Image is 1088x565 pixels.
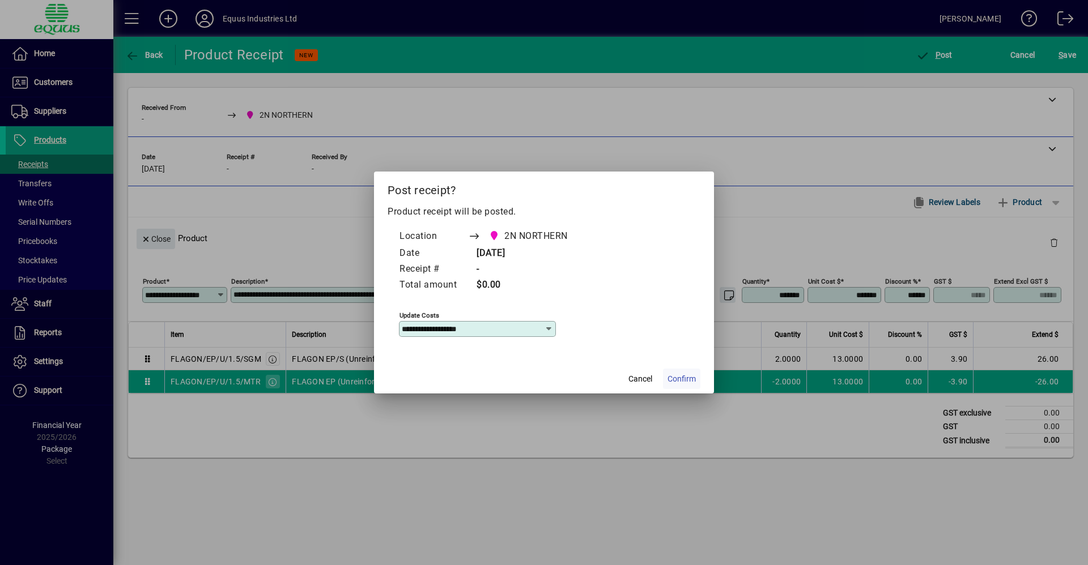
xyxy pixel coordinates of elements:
[622,369,658,389] button: Cancel
[399,246,468,262] td: Date
[486,228,572,244] span: 2N NORTHERN
[399,277,468,293] td: Total amount
[399,228,468,246] td: Location
[468,262,589,277] td: -
[399,262,468,277] td: Receipt #
[399,311,439,319] mat-label: Update costs
[663,369,700,389] button: Confirm
[388,205,700,219] p: Product receipt will be posted.
[628,373,652,385] span: Cancel
[468,246,589,262] td: [DATE]
[468,277,589,293] td: $0.00
[504,229,568,243] span: 2N NORTHERN
[374,172,714,204] h2: Post receipt?
[668,373,696,385] span: Confirm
